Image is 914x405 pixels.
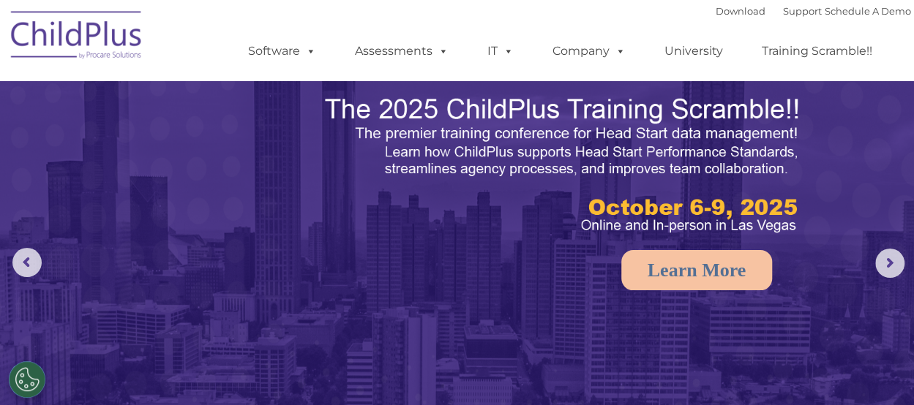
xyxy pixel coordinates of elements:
[233,37,331,66] a: Software
[473,37,528,66] a: IT
[716,5,911,17] font: |
[340,37,463,66] a: Assessments
[650,37,738,66] a: University
[4,1,150,74] img: ChildPlus by Procare Solutions
[783,5,822,17] a: Support
[9,361,45,398] button: Cookies Settings
[538,37,640,66] a: Company
[825,5,911,17] a: Schedule A Demo
[621,250,773,290] a: Learn More
[716,5,765,17] a: Download
[747,37,887,66] a: Training Scramble!!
